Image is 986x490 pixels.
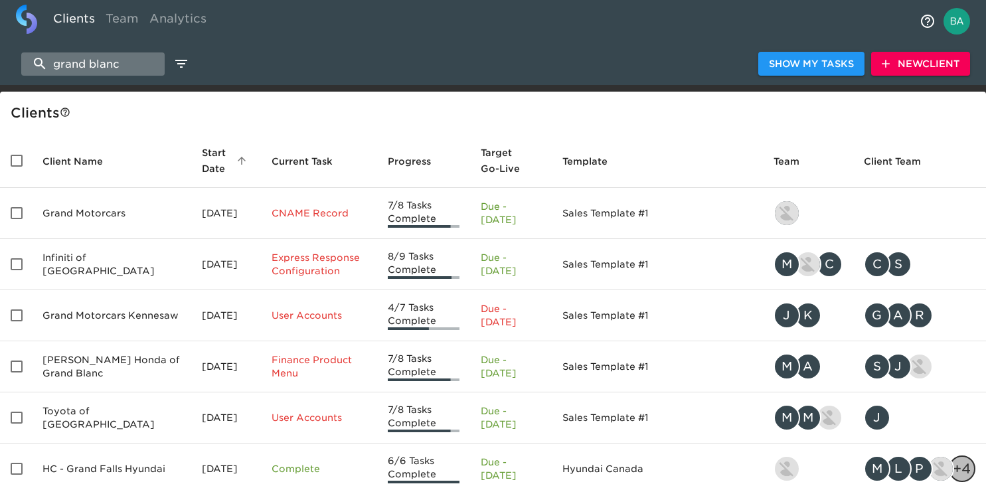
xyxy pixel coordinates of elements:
td: Sales Template #1 [552,290,763,341]
div: + 4 [949,455,975,482]
td: 7/8 Tasks Complete [377,188,470,239]
td: [DATE] [191,188,261,239]
td: [DATE] [191,290,261,341]
div: M [774,353,800,380]
div: J [885,353,912,380]
a: Clients [48,5,100,37]
td: Sales Template #1 [552,341,763,392]
div: justin.gervais@roadster.com, kevin.dodt@roadster.com [774,302,843,329]
span: Client Name [42,153,120,169]
div: steve.phillips@alserra.com, john.pearson@alserra.com, kevin.lo@roadster.com [864,353,975,380]
td: 7/8 Tasks Complete [377,341,470,392]
img: logo [16,5,37,34]
p: Due - [DATE] [481,404,541,431]
span: Start Date [202,145,250,177]
td: [DATE] [191,341,261,392]
button: Show My Tasks [758,52,864,76]
span: New Client [882,56,959,72]
div: S [885,251,912,278]
img: kevin.lo@roadster.com [908,355,932,378]
div: C [864,251,890,278]
img: lowell@roadster.com [775,201,799,225]
img: Profile [944,8,970,35]
img: ryan.lattimore@roadster.com [929,457,953,481]
td: Infiniti of [GEOGRAPHIC_DATA] [32,239,191,290]
a: Analytics [144,5,212,37]
div: austin@roadster.com [774,455,843,482]
div: M [795,404,821,431]
span: Target Go-Live [481,145,541,177]
p: Due - [DATE] [481,353,541,380]
p: Due - [DATE] [481,251,541,278]
div: P [906,455,933,482]
div: A [795,353,821,380]
div: lowell@roadster.com [774,200,843,226]
div: mike.crothers@roadster.com, mitch.mccaige@roadster.com, kevin.lo@roadster.com [774,404,843,431]
div: S [864,353,890,380]
div: G [864,302,890,329]
div: A [885,302,912,329]
button: edit [170,52,193,75]
img: kevin.lo@roadster.com [796,252,820,276]
p: User Accounts [272,309,367,322]
p: Due - [DATE] [481,200,541,226]
td: [PERSON_NAME] Honda of Grand Blanc [32,341,191,392]
span: Template [562,153,625,169]
a: Team [100,5,144,37]
span: Team [774,153,817,169]
p: CNAME Record [272,206,367,220]
div: C [816,251,843,278]
td: Toyota of [GEOGRAPHIC_DATA] [32,392,191,444]
td: 8/9 Tasks Complete [377,239,470,290]
img: kevin.lo@roadster.com [817,406,841,430]
div: cressell@infinitiofgrandrapids.com, shoek@infinitiofgrandrapids.com [864,251,975,278]
td: Grand Motorcars Kennesaw [32,290,191,341]
td: Sales Template #1 [552,392,763,444]
span: This is the next Task in this Hub that should be completed [272,153,333,169]
div: M [774,251,800,278]
p: Due - [DATE] [481,455,541,482]
div: J [864,404,890,431]
span: Current Task [272,153,350,169]
span: Client Team [864,153,938,169]
img: austin@roadster.com [775,457,799,481]
div: mike.crothers@roadster.com, andrew.pargoff@roadster.com [774,353,843,380]
td: 7/8 Tasks Complete [377,392,470,444]
p: Finance Product Menu [272,353,367,380]
p: Due - [DATE] [481,302,541,329]
p: Express Response Configuration [272,251,367,278]
div: marc@grandfallshyundai.com, Luc@shiftautogroup.ca, paco@shiftautogroup.ca, ryan.lattimore@roadste... [864,455,975,482]
div: M [864,455,890,482]
input: search [21,52,165,76]
td: Sales Template #1 [552,239,763,290]
div: L [885,455,912,482]
td: Grand Motorcars [32,188,191,239]
div: M [774,404,800,431]
td: 4/7 Tasks Complete [377,290,470,341]
div: mike.crothers@roadster.com, kevin.lo@roadster.com, cheung.gregory@roadster.com [774,251,843,278]
span: Show My Tasks [769,56,854,72]
div: J [774,302,800,329]
p: User Accounts [272,411,367,424]
span: Progress [388,153,448,169]
button: notifications [912,5,944,37]
button: NewClient [871,52,970,76]
td: [DATE] [191,392,261,444]
div: Client s [11,102,981,123]
div: K [795,302,821,329]
div: R [906,302,933,329]
p: Complete [272,462,367,475]
span: Calculated based on the start date and the duration of all Tasks contained in this Hub. [481,145,524,177]
td: Sales Template #1 [552,188,763,239]
div: grandmotorcars1860@gmail.com, admin@grandmotorcars.com, rummybhullar@gmail.com [864,302,975,329]
td: [DATE] [191,239,261,290]
svg: This is a list of all of your clients and clients shared with you [60,107,70,118]
div: jadams@toyotaofgrandrapids.com [864,404,975,431]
